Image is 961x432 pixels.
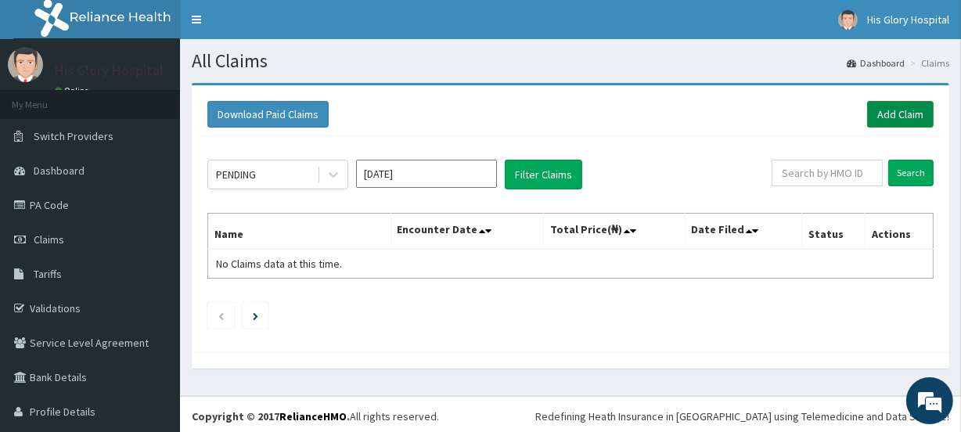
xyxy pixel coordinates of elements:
[55,85,92,96] a: Online
[867,13,949,27] span: His Glory Hospital
[391,214,543,250] th: Encounter Date
[34,164,85,178] span: Dashboard
[906,56,949,70] li: Claims
[685,214,802,250] th: Date Filed
[772,160,883,186] input: Search by HMO ID
[34,267,62,281] span: Tariffs
[218,308,225,322] a: Previous page
[216,257,342,271] span: No Claims data at this time.
[192,51,949,71] h1: All Claims
[356,160,497,188] input: Select Month and Year
[505,160,582,189] button: Filter Claims
[192,409,350,423] strong: Copyright © 2017 .
[253,308,258,322] a: Next page
[847,56,905,70] a: Dashboard
[838,10,858,30] img: User Image
[207,101,329,128] button: Download Paid Claims
[867,101,934,128] a: Add Claim
[865,214,933,250] th: Actions
[208,214,391,250] th: Name
[55,63,164,77] p: His Glory Hospital
[535,409,949,424] div: Redefining Heath Insurance in [GEOGRAPHIC_DATA] using Telemedicine and Data Science!
[8,47,43,82] img: User Image
[802,214,866,250] th: Status
[34,232,64,247] span: Claims
[543,214,685,250] th: Total Price(₦)
[888,160,934,186] input: Search
[279,409,347,423] a: RelianceHMO
[34,129,113,143] span: Switch Providers
[216,167,256,182] div: PENDING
